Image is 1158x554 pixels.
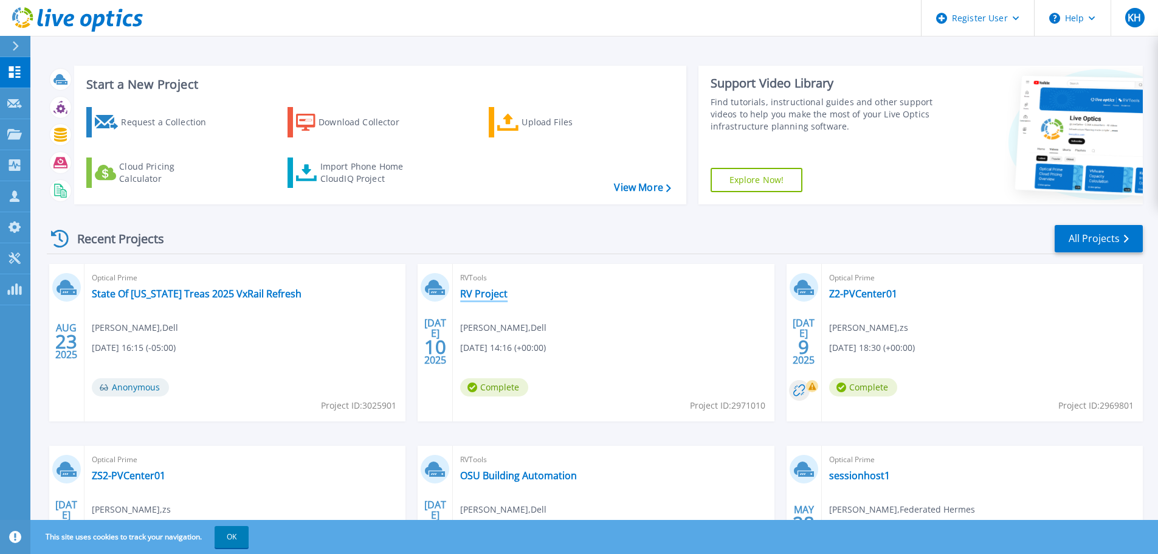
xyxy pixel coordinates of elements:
a: Download Collector [288,107,423,137]
span: Optical Prime [92,453,398,466]
span: KH [1128,13,1141,23]
div: MAY 2025 [792,501,815,545]
span: Project ID: 3025901 [321,399,396,412]
a: Upload Files [489,107,624,137]
div: Request a Collection [121,110,218,134]
a: OSU Building Automation [460,469,577,482]
a: Explore Now! [711,168,803,192]
div: [DATE] 2025 [424,501,447,545]
span: Project ID: 2969801 [1058,399,1134,412]
div: Find tutorials, instructional guides and other support videos to help you make the most of your L... [711,96,937,133]
span: Complete [460,378,528,396]
div: Download Collector [319,110,416,134]
div: Import Phone Home CloudIQ Project [320,161,415,185]
span: [DATE] 16:15 (-05:00) [92,341,176,355]
span: [PERSON_NAME] , zs [829,321,908,334]
span: RVTools [460,271,767,285]
span: Optical Prime [829,271,1136,285]
span: [DATE] 18:30 (+00:00) [829,341,915,355]
span: Project ID: 2971010 [690,399,765,412]
span: [PERSON_NAME] , Dell [92,321,178,334]
span: This site uses cookies to track your navigation. [33,526,249,548]
span: [PERSON_NAME] , Dell [460,321,546,334]
div: Upload Files [522,110,619,134]
span: [DATE] 14:16 (+00:00) [460,341,546,355]
a: sessionhost1 [829,469,890,482]
span: RVTools [460,453,767,466]
span: 23 [55,336,77,347]
div: Support Video Library [711,75,937,91]
h3: Start a New Project [86,78,670,91]
a: All Projects [1055,225,1143,252]
a: Cloud Pricing Calculator [86,158,222,188]
div: Recent Projects [47,224,181,254]
span: Complete [829,378,897,396]
span: 9 [798,342,809,352]
div: AUG 2025 [55,319,78,364]
span: Anonymous [92,378,169,396]
div: [DATE] 2025 [424,319,447,364]
div: [DATE] 2025 [55,501,78,545]
a: Z2-PVCenter01 [829,288,897,300]
span: Optical Prime [92,271,398,285]
a: Request a Collection [86,107,222,137]
span: 10 [424,342,446,352]
span: [PERSON_NAME] , Dell [460,503,546,516]
span: [PERSON_NAME] , Federated Hermes [829,503,975,516]
button: OK [215,526,249,548]
span: Optical Prime [829,453,1136,466]
a: RV Project [460,288,508,300]
a: State Of [US_STATE] Treas 2025 VxRail Refresh [92,288,302,300]
a: View More [614,182,670,193]
a: ZS2-PVCenter01 [92,469,165,482]
span: [PERSON_NAME] , zs [92,503,171,516]
span: 28 [793,518,815,528]
div: Cloud Pricing Calculator [119,161,216,185]
div: [DATE] 2025 [792,319,815,364]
